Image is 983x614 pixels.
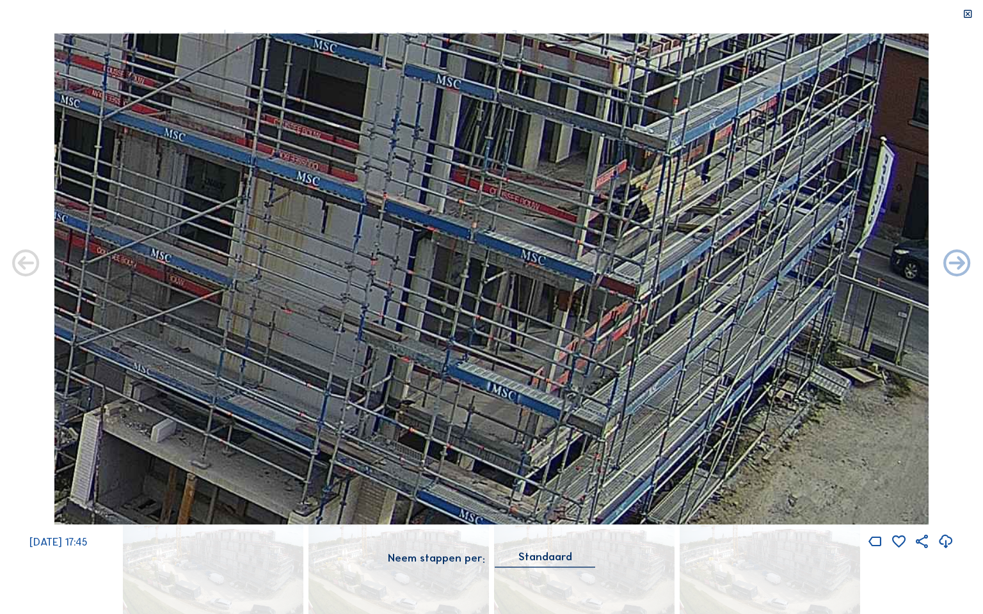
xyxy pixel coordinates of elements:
[388,553,485,563] div: Neem stappen per:
[54,33,928,524] img: Image
[495,551,595,567] div: Standaard
[29,535,87,548] span: [DATE] 17:45
[10,248,42,281] i: Forward
[518,551,572,562] div: Standaard
[941,248,973,281] i: Back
